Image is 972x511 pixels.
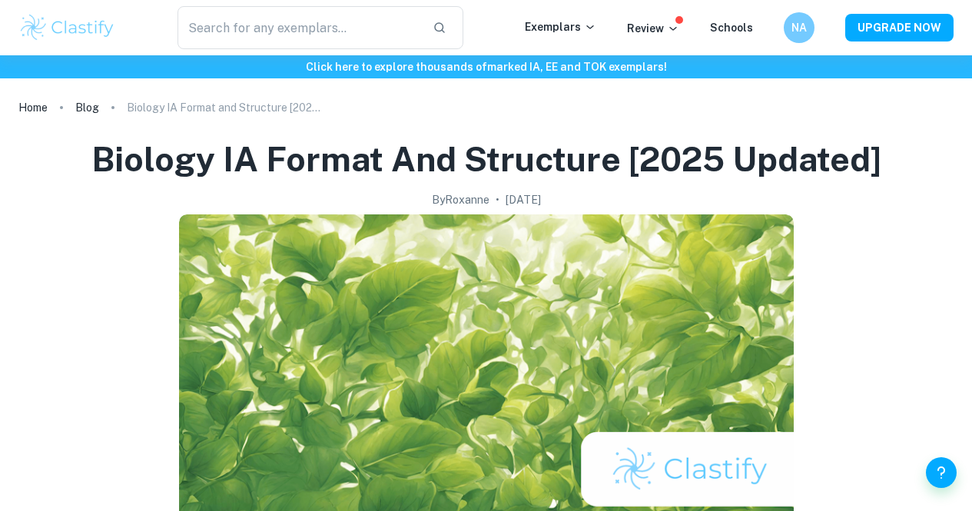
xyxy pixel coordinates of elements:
h2: [DATE] [506,191,541,208]
p: Review [627,20,679,37]
h2: By Roxanne [432,191,489,208]
img: Clastify logo [18,12,116,43]
a: Home [18,97,48,118]
h6: Click here to explore thousands of marked IA, EE and TOK exemplars ! [3,58,969,75]
p: Exemplars [525,18,596,35]
input: Search for any exemplars... [177,6,420,49]
button: Help and Feedback [926,457,957,488]
p: • [496,191,499,208]
p: Biology IA Format and Structure [2025 updated] [127,99,327,116]
button: NA [784,12,814,43]
button: UPGRADE NOW [845,14,954,41]
a: Blog [75,97,99,118]
a: Schools [710,22,753,34]
h6: NA [791,19,808,36]
h1: Biology IA Format and Structure [2025 updated] [91,137,881,182]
